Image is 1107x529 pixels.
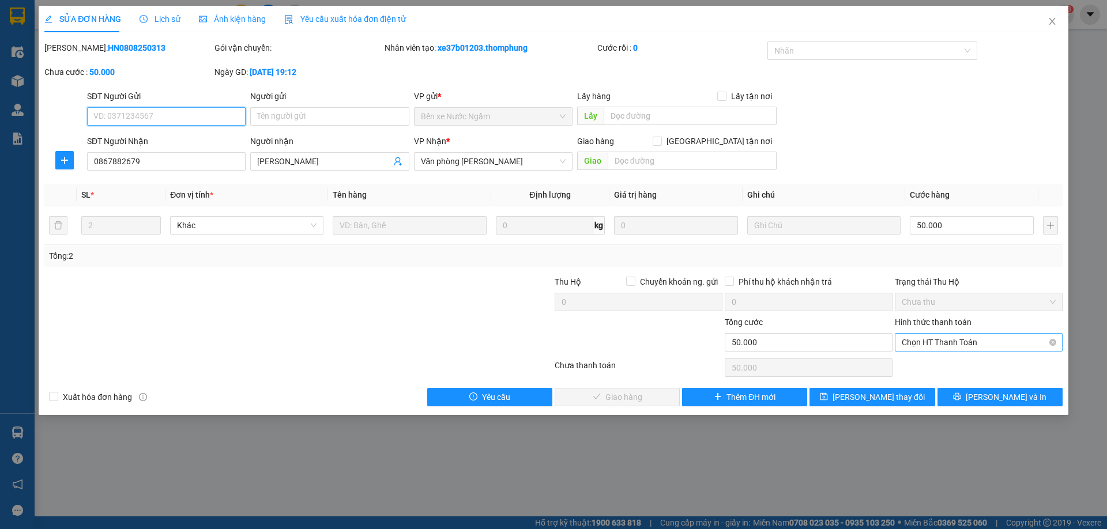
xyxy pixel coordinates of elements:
input: Dọc đường [604,107,777,125]
img: icon [284,15,293,24]
div: Chưa thanh toán [553,359,724,379]
span: exclamation-circle [469,392,477,402]
div: Chưa cước : [44,66,212,78]
span: Thu Hộ [555,277,581,286]
span: Lịch sử [140,14,180,24]
span: close [1048,17,1057,26]
span: Lấy hàng [577,92,611,101]
span: Chuyển khoản ng. gửi [635,275,722,288]
b: 0 [633,43,638,52]
span: Cước hàng [910,190,950,199]
button: printer[PERSON_NAME] và In [937,388,1063,406]
span: Tên hàng [333,190,367,199]
span: Yêu cầu xuất hóa đơn điện tử [284,14,406,24]
span: save [820,392,828,402]
span: Chọn HT Thanh Toán [902,334,1056,351]
span: Ảnh kiện hàng [199,14,266,24]
div: Cước rồi : [597,41,765,54]
span: Thêm ĐH mới [726,391,775,403]
button: plus [1043,216,1058,235]
span: Giao [577,152,608,170]
button: Close [1036,6,1068,38]
b: [DATE] 19:12 [250,67,296,77]
button: exclamation-circleYêu cầu [427,388,552,406]
th: Ghi chú [743,184,905,206]
span: printer [953,392,961,402]
input: 0 [614,216,738,235]
span: Đơn vị tính [170,190,213,199]
div: [PERSON_NAME]: [44,41,212,54]
span: Văn phòng Quỳnh Lưu [421,153,566,170]
span: [GEOGRAPHIC_DATA] tận nơi [662,135,777,148]
button: delete [49,216,67,235]
span: Khác [177,217,317,234]
span: Bến xe Nước Ngầm [421,108,566,125]
span: plus [714,392,722,402]
button: save[PERSON_NAME] thay đổi [809,388,935,406]
input: Ghi Chú [747,216,901,235]
span: Giá trị hàng [614,190,657,199]
div: Người gửi [250,90,409,103]
span: edit [44,15,52,23]
span: [PERSON_NAME] thay đổi [833,391,925,403]
span: picture [199,15,207,23]
div: SĐT Người Nhận [87,135,246,148]
div: Nhân viên tạo: [385,41,595,54]
span: kg [593,216,605,235]
div: VP gửi [414,90,573,103]
span: clock-circle [140,15,148,23]
div: Ngày GD: [214,66,382,78]
span: Định lượng [530,190,571,199]
span: plus [56,156,73,165]
b: 50.000 [89,67,115,77]
div: Tổng: 2 [49,250,427,262]
input: Dọc đường [608,152,777,170]
span: SL [81,190,91,199]
button: plus [55,151,74,169]
span: [PERSON_NAME] và In [966,391,1046,403]
span: Tổng cước [725,318,763,327]
span: user-add [393,157,402,166]
span: VP Nhận [414,137,446,146]
span: Giao hàng [577,137,614,146]
span: Lấy tận nơi [726,90,777,103]
span: Chưa thu [902,293,1056,311]
b: xe37b01203.thomphung [438,43,528,52]
span: Phí thu hộ khách nhận trả [734,275,837,288]
span: SỬA ĐƠN HÀNG [44,14,121,24]
button: plusThêm ĐH mới [682,388,807,406]
span: close-circle [1049,339,1056,346]
span: info-circle [139,393,147,401]
span: Lấy [577,107,604,125]
div: Gói vận chuyển: [214,41,382,54]
input: VD: Bàn, Ghế [333,216,486,235]
button: checkGiao hàng [555,388,680,406]
span: Xuất hóa đơn hàng [58,391,137,403]
div: Trạng thái Thu Hộ [895,275,1063,288]
div: Người nhận [250,135,409,148]
label: Hình thức thanh toán [895,318,972,327]
div: SĐT Người Gửi [87,90,246,103]
span: Yêu cầu [482,391,510,403]
b: HN0808250313 [108,43,165,52]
